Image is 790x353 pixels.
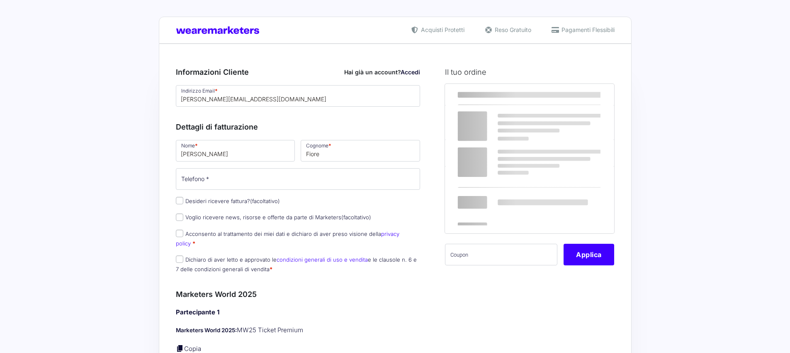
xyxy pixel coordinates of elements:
[176,230,183,237] input: Acconsento al trattamento dei miei dati e dichiaro di aver preso visione dellaprivacy policy
[176,326,421,335] p: MW25 Ticket Premium
[176,214,371,221] label: Voglio ricevere news, risorse e offerte da parte di Marketers
[176,85,421,107] input: Indirizzo Email *
[176,255,183,263] input: Dichiaro di aver letto e approvato lecondizioni generali di uso e venditae le clausole n. 6 e 7 d...
[419,25,464,34] span: Acquisti Protetti
[176,197,183,204] input: Desideri ricevere fattura?(facoltativo)
[176,344,184,353] a: Copia i dettagli dell'acquirente
[176,289,421,300] h3: Marketers World 2025
[559,25,615,34] span: Pagamenti Flessibili
[445,84,542,105] th: Prodotto
[176,168,421,190] input: Telefono *
[445,140,542,166] th: Subtotale
[301,140,420,162] input: Cognome *
[401,69,420,76] a: Accedi
[542,84,615,105] th: Subtotale
[341,214,371,221] span: (facoltativo)
[493,25,531,34] span: Reso Gratuito
[184,345,201,353] a: Copia
[176,256,417,272] label: Dichiaro di aver letto e approvato le e le clausole n. 6 e 7 delle condizioni generali di vendita
[176,66,421,78] h3: Informazioni Cliente
[445,166,542,233] th: Totale
[176,327,237,333] strong: Marketers World 2025:
[176,140,295,162] input: Nome *
[250,198,280,204] span: (facoltativo)
[344,68,420,76] div: Hai già un account?
[445,244,557,265] input: Coupon
[445,105,542,140] td: Marketers World 2025 - MW25 Ticket Premium
[176,198,280,204] label: Desideri ricevere fattura?
[277,256,368,263] a: condizioni generali di uso e vendita
[445,66,614,78] h3: Il tuo ordine
[176,213,183,221] input: Voglio ricevere news, risorse e offerte da parte di Marketers(facoltativo)
[176,230,399,247] label: Acconsento al trattamento dei miei dati e dichiaro di aver preso visione della
[564,244,614,265] button: Applica
[176,121,421,132] h3: Dettagli di fatturazione
[176,308,421,317] h4: Partecipante 1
